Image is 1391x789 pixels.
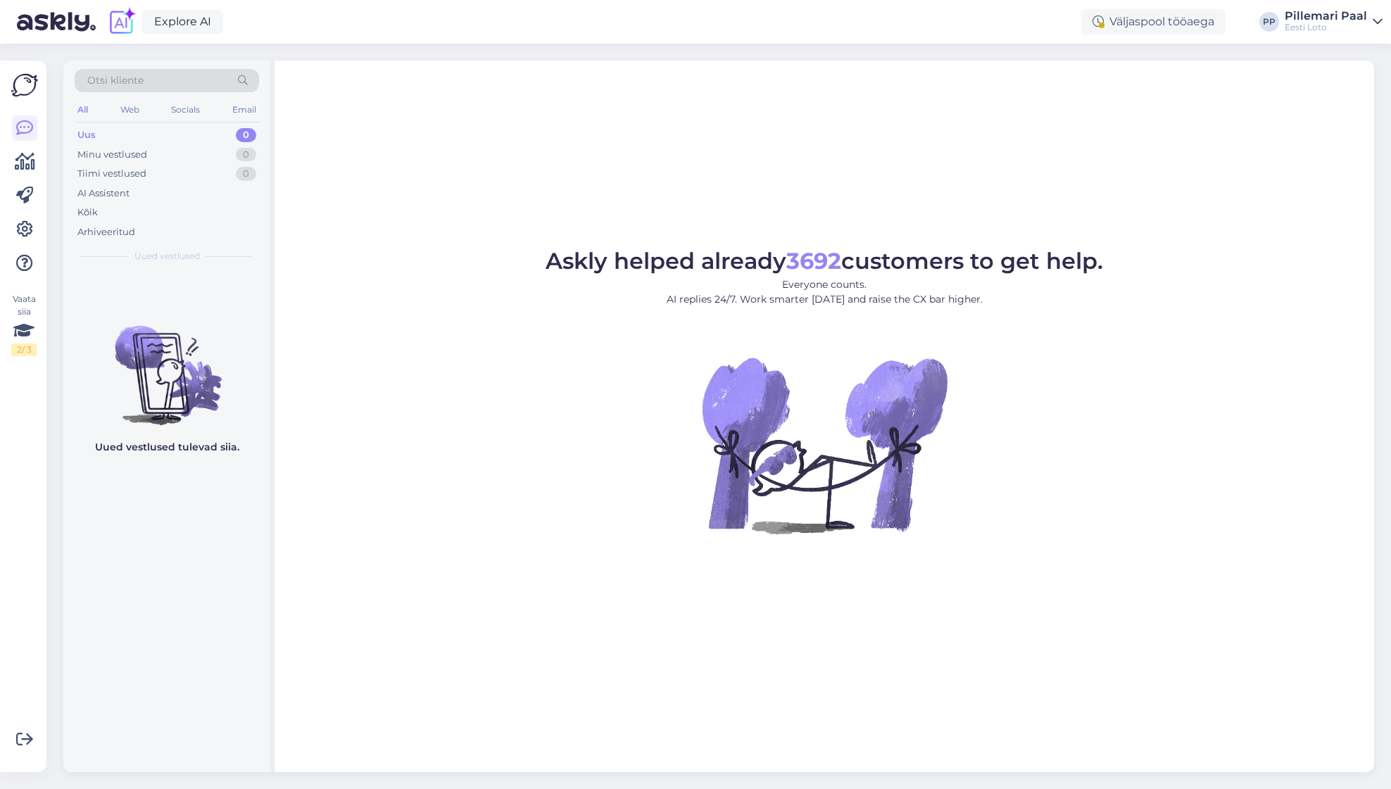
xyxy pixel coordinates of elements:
div: 0 [236,128,256,142]
img: Askly Logo [11,72,38,99]
a: Explore AI [142,10,223,34]
div: 0 [236,148,256,162]
div: Minu vestlused [77,148,147,162]
img: explore-ai [107,7,137,37]
div: Socials [168,101,203,119]
img: No Chat active [698,318,951,572]
img: No chats [63,301,270,427]
div: Vaata siia [11,293,37,356]
span: Askly helped already customers to get help. [546,247,1103,274]
a: Pillemari PaalEesti Loto [1285,11,1383,33]
div: 0 [236,167,256,181]
p: Everyone counts. AI replies 24/7. Work smarter [DATE] and raise the CX bar higher. [546,277,1103,307]
div: Web [118,101,142,119]
span: Otsi kliente [87,73,144,88]
div: Arhiveeritud [77,225,135,239]
div: AI Assistent [77,187,130,201]
p: Uued vestlused tulevad siia. [95,440,239,455]
div: Pillemari Paal [1285,11,1367,22]
div: Uus [77,128,96,142]
span: Uued vestlused [134,250,200,263]
div: All [75,101,91,119]
div: Email [229,101,259,119]
div: Tiimi vestlused [77,167,146,181]
div: Kõik [77,206,98,220]
b: 3692 [786,247,841,274]
div: 2 / 3 [11,343,37,356]
div: Väljaspool tööaega [1081,9,1226,34]
div: Eesti Loto [1285,22,1367,33]
div: PP [1259,12,1279,32]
